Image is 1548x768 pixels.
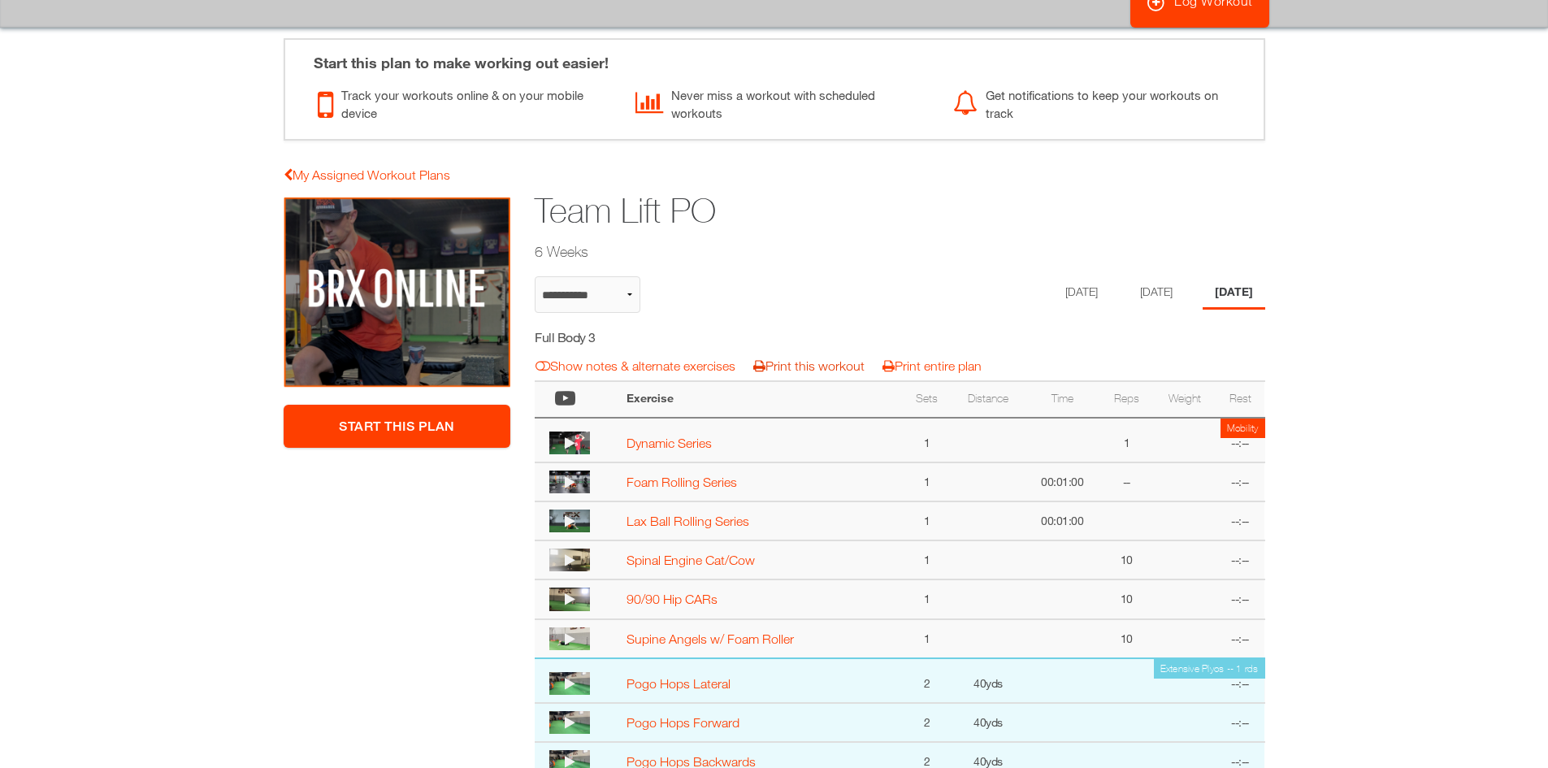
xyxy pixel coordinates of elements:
[1216,418,1264,463] td: --:--
[1216,501,1264,540] td: --:--
[986,715,1003,729] span: yds
[535,328,825,346] h5: Full Body 3
[952,381,1025,418] th: Distance
[903,501,952,540] td: 1
[1100,381,1154,418] th: Reps
[903,658,952,704] td: 2
[535,241,1139,262] h2: 6 Weeks
[284,405,511,448] a: Start This Plan
[1154,659,1265,679] td: Extensive Plyos -- 1 rds
[627,514,749,528] a: Lax Ball Rolling Series
[627,715,739,730] a: Pogo Hops Forward
[284,197,511,388] img: Team Lift PO
[536,358,735,373] a: Show notes & alternate exercises
[903,462,952,501] td: 1
[753,358,865,373] a: Print this workout
[1025,462,1099,501] td: 00:01:00
[903,703,952,742] td: 2
[635,82,929,123] div: Never miss a workout with scheduled workouts
[903,418,952,463] td: 1
[953,82,1247,123] div: Get notifications to keep your workouts on track
[1216,462,1264,501] td: --:--
[903,381,952,418] th: Sets
[318,82,611,123] div: Track your workouts online & on your mobile device
[1216,579,1264,618] td: --:--
[1203,276,1265,310] li: Day 3
[1221,419,1265,438] td: Mobility
[952,658,1025,704] td: 40
[627,676,731,691] a: Pogo Hops Lateral
[986,754,1003,768] span: yds
[903,540,952,579] td: 1
[618,381,903,418] th: Exercise
[549,549,590,571] img: thumbnail.png
[1025,381,1099,418] th: Time
[1100,619,1154,658] td: 10
[627,553,755,567] a: Spinal Engine Cat/Cow
[284,167,450,182] a: My Assigned Workout Plans
[1216,540,1264,579] td: --:--
[1100,579,1154,618] td: 10
[882,358,982,373] a: Print entire plan
[627,631,794,646] a: Supine Angels w/ Foam Roller
[535,187,1139,235] h1: Team Lift PO
[1216,658,1264,704] td: --:--
[549,627,590,650] img: thumbnail.png
[549,471,590,493] img: thumbnail.png
[549,432,590,454] img: thumbnail.png
[549,672,590,695] img: 1922978866-c6dce68349caa26874eaeb9532ac180d56db9005ddcf7d627d298720c13303cb-d_256x144
[1153,381,1216,418] th: Weight
[1053,276,1110,310] li: Day 1
[1128,276,1185,310] li: Day 2
[549,711,590,734] img: 1922978650-1c57c7c4349d2825fcac591706206e040b69589bb46a9b4ec65fdc8cdc9c4e11-d_256x144
[1100,418,1154,463] td: 1
[1216,381,1264,418] th: Rest
[903,619,952,658] td: 1
[1025,501,1099,540] td: 00:01:00
[1100,540,1154,579] td: 10
[627,475,737,489] a: Foam Rolling Series
[297,40,1251,74] div: Start this plan to make working out easier!
[549,588,590,610] img: thumbnail.png
[986,676,1003,690] span: yds
[1100,462,1154,501] td: --
[549,510,590,532] img: thumbnail.png
[903,579,952,618] td: 1
[1216,703,1264,742] td: --:--
[627,592,718,606] a: 90/90 Hip CARs
[1216,619,1264,658] td: --:--
[627,436,712,450] a: Dynamic Series
[952,703,1025,742] td: 40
